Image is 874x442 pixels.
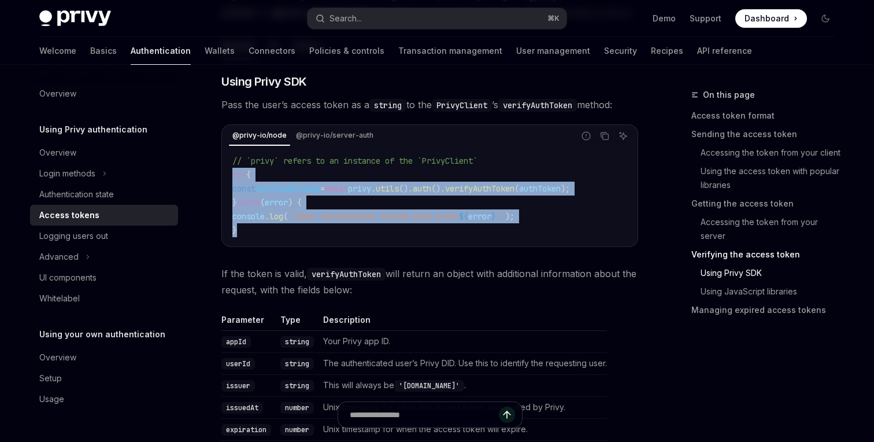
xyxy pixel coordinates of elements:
[431,183,445,194] span: ().
[371,183,376,194] span: .
[255,183,320,194] span: verifiedClaims
[30,288,178,309] a: Whitelabel
[30,368,178,389] a: Setup
[39,187,114,201] div: Authentication state
[30,205,178,226] a: Access tokens
[30,142,178,163] a: Overview
[30,83,178,104] a: Overview
[816,9,835,28] button: Toggle dark mode
[280,358,314,370] code: string
[308,8,566,29] button: Search...⌘K
[221,380,255,392] code: issuer
[745,13,789,24] span: Dashboard
[30,226,178,246] a: Logging users out
[505,211,514,222] span: );
[249,37,295,65] a: Connectors
[30,389,178,410] a: Usage
[319,314,607,331] th: Description
[307,268,386,281] code: verifyAuthToken
[653,13,676,24] a: Demo
[329,12,362,25] div: Search...
[39,229,108,243] div: Logging users out
[703,88,755,102] span: On this page
[369,99,406,112] code: string
[690,13,721,24] a: Support
[604,37,637,65] a: Security
[399,183,413,194] span: ().
[691,213,844,245] a: Accessing the token from your server
[232,197,237,208] span: }
[499,407,515,423] button: Send message
[237,197,260,208] span: catch
[205,37,235,65] a: Wallets
[319,374,607,396] td: This will always be .
[30,184,178,205] a: Authentication state
[39,146,76,160] div: Overview
[697,37,752,65] a: API reference
[468,211,491,222] span: error
[445,183,514,194] span: verifyAuthToken
[221,97,638,113] span: Pass the user’s access token as a to the ’s method:
[376,183,399,194] span: utils
[579,128,594,143] button: Report incorrect code
[276,314,319,331] th: Type
[39,392,64,406] div: Usage
[30,163,113,184] button: Login methods
[516,37,590,65] a: User management
[319,352,607,374] td: The authenticated user’s Privy DID. Use this to identify the requesting user.
[265,211,269,222] span: .
[691,194,844,213] a: Getting the access token
[39,327,165,341] h5: Using your own authentication
[561,183,570,194] span: );
[39,37,76,65] a: Welcome
[260,197,265,208] span: (
[691,162,844,194] a: Using the access token with popular libraries
[691,125,844,143] a: Sending the access token
[221,73,307,90] span: Using Privy SDK
[246,170,251,180] span: {
[651,37,683,65] a: Recipes
[432,99,492,112] code: PrivyClient
[309,37,384,65] a: Policies & controls
[30,267,178,288] a: UI components
[320,183,325,194] span: =
[39,292,80,305] div: Whitelabel
[288,197,302,208] span: ) {
[691,143,844,162] a: Accessing the token from your client
[232,183,255,194] span: const
[350,402,499,428] input: Ask a question...
[39,87,76,101] div: Overview
[39,167,95,181] div: Login methods
[498,99,577,112] code: verifyAuthToken
[39,271,97,285] div: UI components
[232,225,237,235] span: }
[691,282,844,301] a: Using JavaScript libraries
[292,128,377,142] div: @privy-io/server-auth
[229,128,290,142] div: @privy-io/node
[491,211,496,222] span: }
[39,250,79,264] div: Advanced
[265,197,288,208] span: error
[39,123,147,137] h5: Using Privy authentication
[691,245,844,264] a: Verifying the access token
[288,211,459,222] span: `Token verification failed with error
[30,246,96,267] button: Advanced
[131,37,191,65] a: Authentication
[496,211,505,222] span: .`
[325,183,348,194] span: await
[597,128,612,143] button: Copy the contents from the code block
[39,351,76,364] div: Overview
[39,371,62,385] div: Setup
[398,37,502,65] a: Transaction management
[394,380,464,392] code: '[DOMAIN_NAME]'
[280,336,314,348] code: string
[90,37,117,65] a: Basics
[514,183,519,194] span: (
[519,183,561,194] span: authToken
[280,380,314,392] code: string
[459,211,468,222] span: ${
[413,183,431,194] span: auth
[232,156,477,166] span: // `privy` refers to an instance of the `PrivyClient`
[319,396,607,418] td: Unix timestamp for when the access token was signed by Privy.
[30,347,178,368] a: Overview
